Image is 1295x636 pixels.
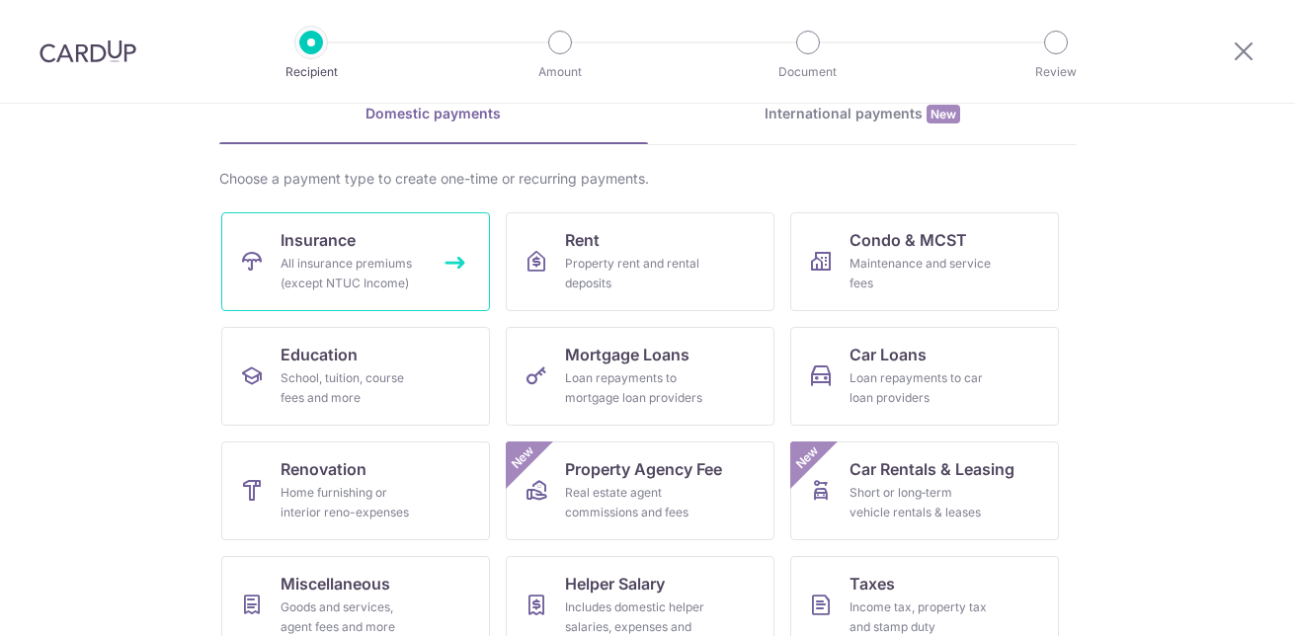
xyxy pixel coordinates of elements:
div: Short or long‑term vehicle rentals & leases [850,483,992,522]
div: International payments [648,104,1077,124]
img: CardUp [40,40,136,63]
div: Loan repayments to mortgage loan providers [565,368,707,408]
div: School, tuition, course fees and more [281,368,423,408]
div: Property rent and rental deposits [565,254,707,293]
span: Education [281,343,358,366]
a: Property Agency FeeReal estate agent commissions and feesNew [506,441,774,540]
span: Taxes [850,572,895,596]
span: Insurance [281,228,356,252]
span: Car Rentals & Leasing [850,457,1014,481]
span: Condo & MCST [850,228,967,252]
span: Help [44,14,85,32]
div: Home furnishing or interior reno-expenses [281,483,423,522]
a: EducationSchool, tuition, course fees and more [221,327,490,426]
div: All insurance premiums (except NTUC Income) [281,254,423,293]
span: Helper Salary [565,572,665,596]
div: Domestic payments [219,104,648,123]
div: Maintenance and service fees [850,254,992,293]
a: RentProperty rent and rental deposits [506,212,774,311]
div: Real estate agent commissions and fees [565,483,707,522]
a: Mortgage LoansLoan repayments to mortgage loan providers [506,327,774,426]
a: InsuranceAll insurance premiums (except NTUC Income) [221,212,490,311]
span: Car Loans [850,343,927,366]
span: New [927,105,960,123]
span: Rent [565,228,600,252]
p: Document [735,62,881,82]
a: Condo & MCSTMaintenance and service fees [790,212,1059,311]
p: Amount [487,62,633,82]
a: RenovationHome furnishing or interior reno-expenses [221,441,490,540]
div: Loan repayments to car loan providers [850,368,992,408]
span: New [506,441,538,474]
a: Car LoansLoan repayments to car loan providers [790,327,1059,426]
span: Mortgage Loans [565,343,689,366]
div: Choose a payment type to create one-time or recurring payments. [219,169,1077,189]
span: New [790,441,823,474]
span: Property Agency Fee [565,457,722,481]
p: Review [983,62,1129,82]
p: Recipient [238,62,384,82]
span: Miscellaneous [281,572,390,596]
a: Car Rentals & LeasingShort or long‑term vehicle rentals & leasesNew [790,441,1059,540]
span: Renovation [281,457,366,481]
